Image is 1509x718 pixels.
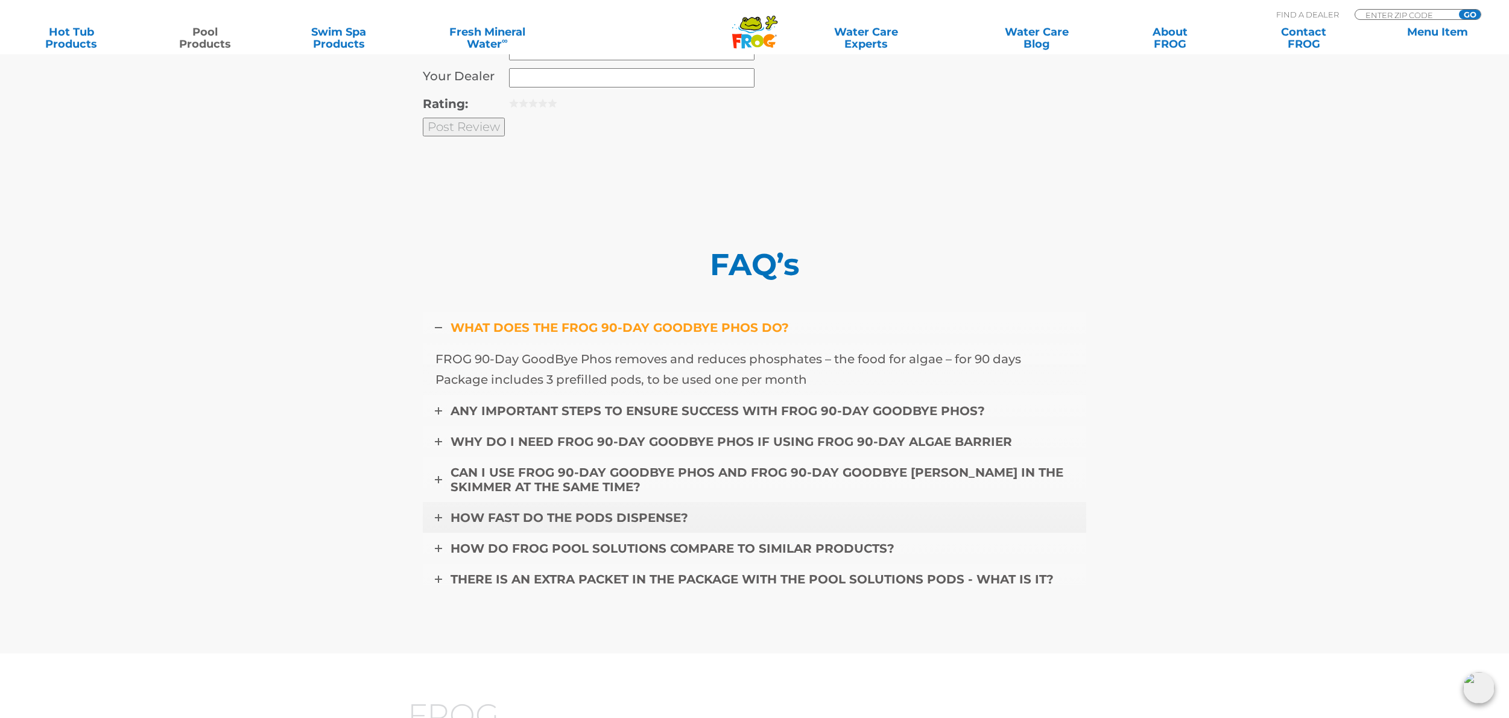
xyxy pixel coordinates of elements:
[528,98,538,108] a: 3
[451,320,789,335] span: WHAT DOES THE FROG 90-DAY GOODBYE PHOS DO?
[1276,9,1339,20] p: Find A Dealer
[451,465,1063,494] span: CAN I USE FROG 90-DAY GOODBYE PHOS AND FROG 90-DAY GOODBYE [PERSON_NAME] IN THE SKIMMER AT THE SA...
[451,434,1012,449] span: WHY DO I NEED FROG 90-DAY GOODBYE PHOS IF USING FROG 90-DAY ALGAE BARRIER
[451,510,688,525] span: HOW FAST DO THE PODS DISPENSE?
[279,26,398,50] a: Swim SpaProducts
[435,352,1074,366] p: FROG 90-Day GoodBye Phos removes and reduces phosphates – the food for algae – for 90 days
[1111,26,1230,50] a: AboutFROG
[1244,26,1363,50] a: ContactFROG
[451,541,894,556] span: HOW DO FROG POOL SOLUTIONS COMPARE TO SIMILAR PRODUCTS?
[423,97,509,112] label: Rating:
[423,564,1086,595] a: THERE IS AN EXTRA PACKET IN THE PACKAGE WITH THE POOL SOLUTIONS PODS - WHAT IS IT?
[451,404,985,418] span: ANY IMPORTANT STEPS TO ENSURE SUCCESS WITH FROG 90-DAY GOODBYE PHOS?
[509,98,519,108] a: 1
[146,26,265,50] a: PoolProducts
[423,395,1086,427] a: ANY IMPORTANT STEPS TO ENSURE SUCCESS WITH FROG 90-DAY GOODBYE PHOS?
[423,502,1086,533] a: HOW FAST DO THE PODS DISPENSE?
[451,572,1054,586] span: THERE IS AN EXTRA PACKET IN THE PACKAGE WITH THE POOL SOLUTIONS PODS - WHAT IS IT?
[538,98,548,108] a: 4
[423,457,1086,503] a: CAN I USE FROG 90-DAY GOODBYE PHOS AND FROG 90-DAY GOODBYE [PERSON_NAME] IN THE SKIMMER AT THE SA...
[423,312,1086,343] a: WHAT DOES THE FROG 90-DAY GOODBYE PHOS DO?
[423,426,1086,457] a: WHY DO I NEED FROG 90-DAY GOODBYE PHOS IF USING FROG 90-DAY ALGAE BARRIER
[1364,10,1446,20] input: Zip Code Form
[519,98,528,108] a: 2
[423,248,1086,282] h5: FAQ’s
[423,533,1086,564] a: HOW DO FROG POOL SOLUTIONS COMPARE TO SIMILAR PRODUCTS?
[1378,26,1497,50] a: Menu Item
[1459,10,1481,19] input: GO
[977,26,1096,50] a: Water CareBlog
[502,36,508,45] sup: ∞
[12,26,131,50] a: Hot TubProducts
[1463,672,1495,704] img: openIcon
[770,26,963,50] a: Water CareExperts
[435,372,1074,387] p: Package includes 3 prefilled pods, to be used one per month
[413,26,562,50] a: Fresh MineralWater∞
[548,98,557,108] a: 5
[423,118,505,136] input: Post Review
